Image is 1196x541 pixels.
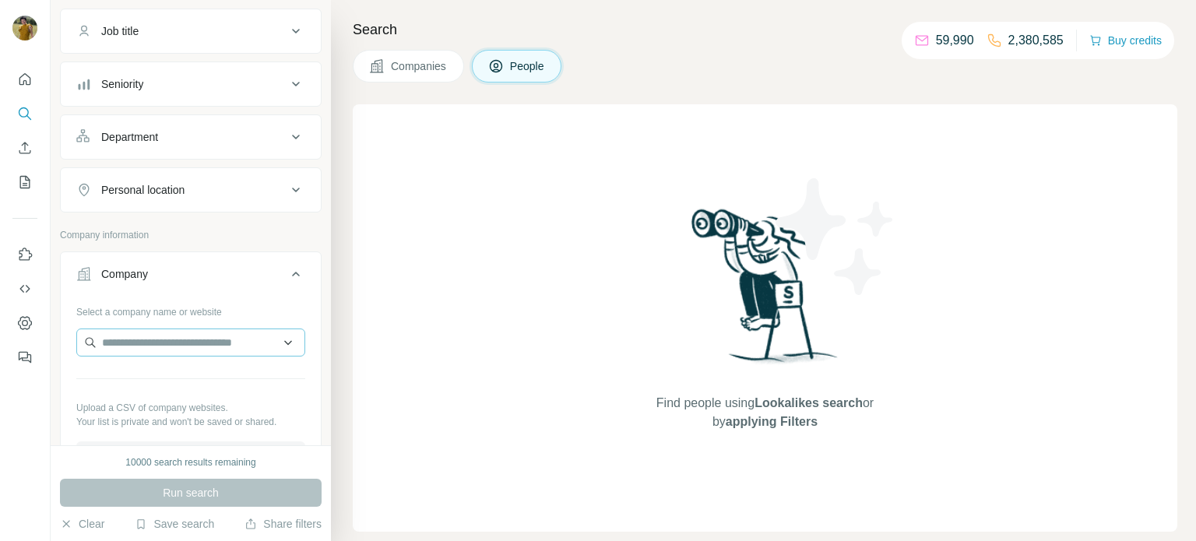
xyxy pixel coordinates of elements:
button: Personal location [61,171,321,209]
img: Avatar [12,16,37,40]
button: Job title [61,12,321,50]
p: Upload a CSV of company websites. [76,401,305,415]
button: Save search [135,516,214,532]
span: Companies [391,58,448,74]
button: Seniority [61,65,321,103]
button: Dashboard [12,309,37,337]
span: Lookalikes search [755,396,863,409]
button: Quick start [12,65,37,93]
span: applying Filters [726,415,818,428]
button: Department [61,118,321,156]
span: People [510,58,546,74]
button: Search [12,100,37,128]
p: 2,380,585 [1008,31,1064,50]
img: Surfe Illustration - Woman searching with binoculars [684,205,846,378]
p: Your list is private and won't be saved or shared. [76,415,305,429]
button: My lists [12,168,37,196]
div: Select a company name or website [76,299,305,319]
button: Upload a list of companies [76,441,305,469]
button: Buy credits [1089,30,1162,51]
button: Clear [60,516,104,532]
div: Job title [101,23,139,39]
div: Personal location [101,182,185,198]
p: 59,990 [936,31,974,50]
button: Enrich CSV [12,134,37,162]
button: Share filters [244,516,322,532]
span: Find people using or by [640,394,889,431]
h4: Search [353,19,1177,40]
div: Company [101,266,148,282]
div: Department [101,129,158,145]
button: Use Surfe on LinkedIn [12,241,37,269]
button: Company [61,255,321,299]
button: Use Surfe API [12,275,37,303]
button: Feedback [12,343,37,371]
p: Company information [60,228,322,242]
img: Surfe Illustration - Stars [765,167,906,307]
div: Seniority [101,76,143,92]
div: 10000 search results remaining [125,455,255,469]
